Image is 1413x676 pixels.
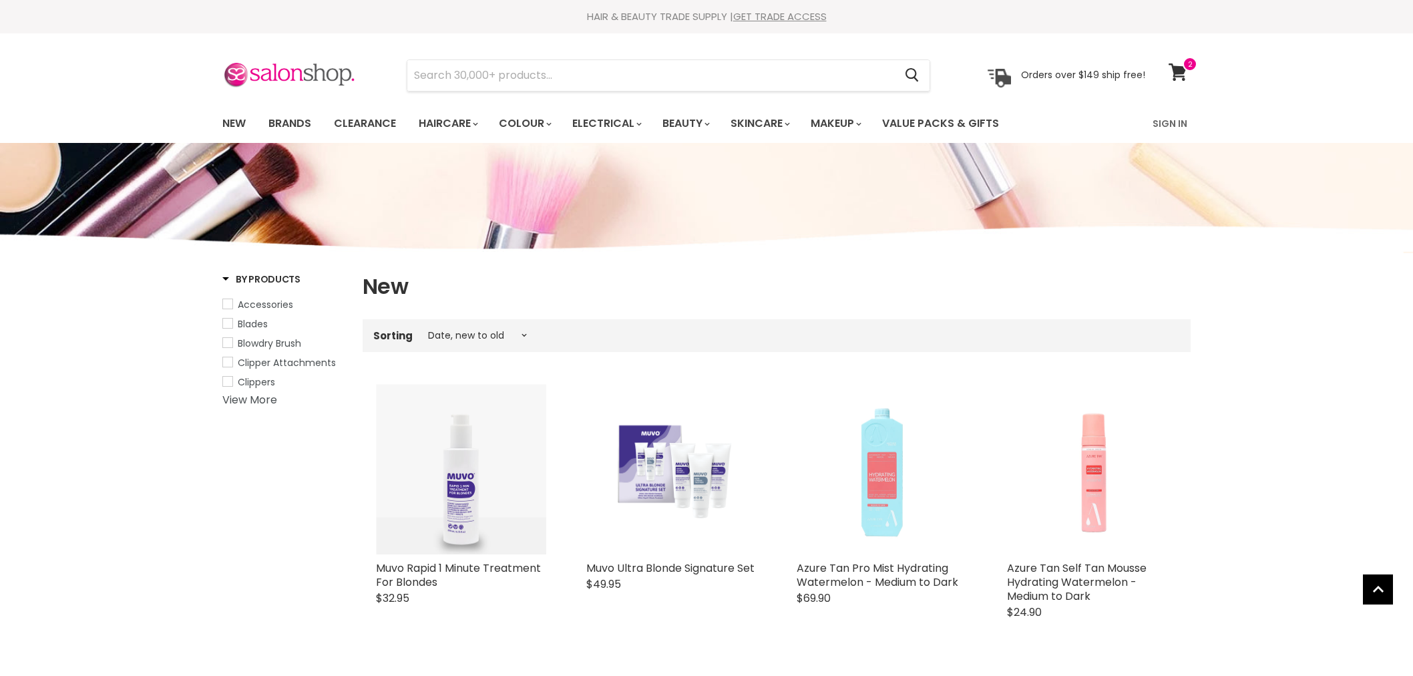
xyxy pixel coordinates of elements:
img: Azure Tan Pro Mist Hydrating Watermelon - Medium to Dark [797,384,967,554]
a: Azure Tan Self Tan Mousse Hydrating Watermelon - Medium to Dark Azure Tan Self Tan Mousse Hydrati... [1007,384,1177,554]
a: New [212,110,256,138]
a: Brands [258,110,321,138]
a: Clipper Attachments [222,355,346,370]
a: Haircare [409,110,486,138]
div: HAIR & BEAUTY TRADE SUPPLY | [206,10,1207,23]
a: Muvo Rapid 1 Minute Treatment For Blondes [376,560,541,590]
span: Blades [238,317,268,331]
span: $69.90 [797,590,831,606]
form: Product [407,59,930,92]
span: $24.90 [1007,605,1042,620]
nav: Main [206,104,1207,143]
img: Azure Tan Self Tan Mousse Hydrating Watermelon - Medium to Dark [1007,384,1177,554]
a: Beauty [652,110,718,138]
span: Clippers [238,375,275,389]
img: Muvo Rapid 1 Minute Treatment For Blondes [376,384,546,554]
h1: New [363,273,1191,301]
a: Muvo Ultra Blonde Signature Set [586,560,755,576]
span: $49.95 [586,576,621,592]
a: Azure Tan Self Tan Mousse Hydrating Watermelon - Medium to Dark [1007,560,1147,604]
a: Blades [222,317,346,331]
a: Makeup [801,110,869,138]
a: Clippers [222,375,346,389]
a: Colour [489,110,560,138]
a: Sign In [1145,110,1195,138]
input: Search [407,60,894,91]
a: Accessories [222,297,346,312]
img: Muvo Ultra Blonde Signature Set [586,408,757,530]
a: GET TRADE ACCESS [733,9,827,23]
span: Blowdry Brush [238,337,301,350]
span: Clipper Attachments [238,356,336,369]
a: Muvo Ultra Blonde Signature Set [586,384,757,554]
h3: By Products [222,273,300,286]
span: Accessories [238,298,293,311]
a: Clearance [324,110,406,138]
button: Search [894,60,930,91]
a: Skincare [721,110,798,138]
a: View More [222,392,277,407]
a: Value Packs & Gifts [872,110,1009,138]
label: Sorting [373,330,413,341]
a: Azure Tan Pro Mist Hydrating Watermelon - Medium to Dark [797,560,958,590]
span: $32.95 [376,590,409,606]
a: Electrical [562,110,650,138]
a: Blowdry Brush [222,336,346,351]
p: Orders over $149 ship free! [1021,69,1145,81]
ul: Main menu [212,104,1077,143]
